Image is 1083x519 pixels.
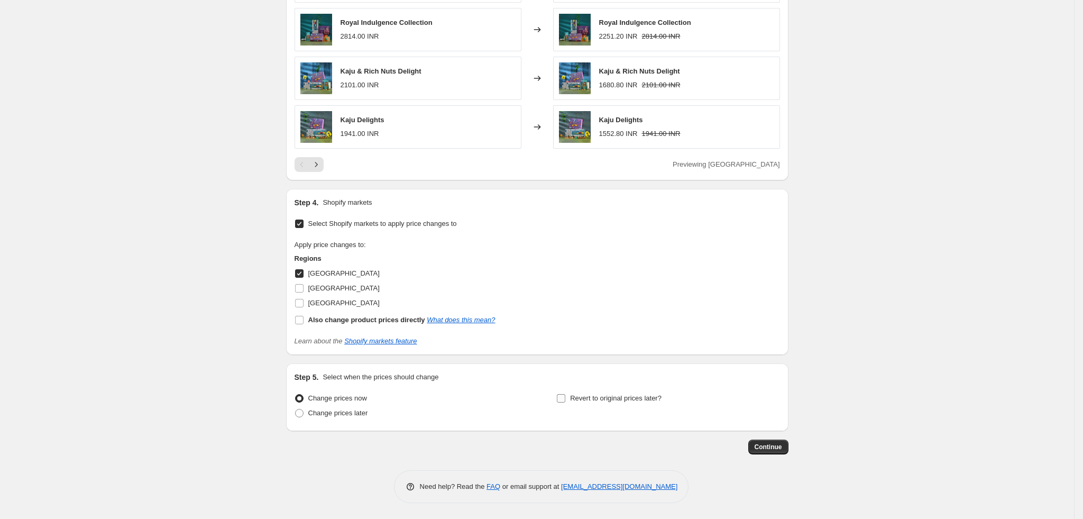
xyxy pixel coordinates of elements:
span: Change prices now [308,394,367,402]
strike: 2101.00 INR [642,80,681,90]
strike: 1941.00 INR [642,129,681,139]
span: Revert to original prices later? [570,394,662,402]
h3: Regions [295,253,495,264]
span: Royal Indulgence Collection [599,19,691,26]
h2: Step 4. [295,197,319,208]
button: Next [309,157,324,172]
span: Kaju Delights [599,116,643,124]
span: Kaju & Rich Nuts Delight [341,67,421,75]
div: 2251.20 INR [599,31,638,42]
a: Shopify markets feature [344,337,417,345]
strike: 2814.00 INR [642,31,681,42]
img: Combo4SweetGiftBox_17f8d21c-82db-414d-bc5d-774b791ad94a_80x.jpg [300,111,332,143]
span: Select Shopify markets to apply price changes to [308,220,457,227]
button: Continue [748,440,788,454]
nav: Pagination [295,157,324,172]
img: Combo1-ShreeAnandhaasSweetsandSnacks_fa27b3c7-815c-4616-b3c5-39c2c9ec9c67_80x.jpg [559,14,591,45]
div: 1941.00 INR [341,129,379,139]
a: FAQ [487,482,500,490]
div: 2101.00 INR [341,80,379,90]
p: Select when the prices should change [323,372,438,383]
span: Kaju Delights [341,116,384,124]
div: 2814.00 INR [341,31,379,42]
i: Learn about the [295,337,417,345]
div: 1680.80 INR [599,80,638,90]
span: Previewing [GEOGRAPHIC_DATA] [673,160,780,168]
h2: Step 5. [295,372,319,383]
span: or email support at [500,482,561,490]
span: [GEOGRAPHIC_DATA] [308,284,380,292]
p: Shopify markets [323,197,372,208]
span: Kaju & Rich Nuts Delight [599,67,680,75]
img: Combo4SweetGiftBox_17f8d21c-82db-414d-bc5d-774b791ad94a_80x.jpg [559,111,591,143]
span: Apply price changes to: [295,241,366,249]
img: Combo1-ShreeAnandhaasSweetsandSnacks_fa27b3c7-815c-4616-b3c5-39c2c9ec9c67_80x.jpg [300,14,332,45]
a: [EMAIL_ADDRESS][DOMAIN_NAME] [561,482,677,490]
span: [GEOGRAPHIC_DATA] [308,299,380,307]
b: Also change product prices directly [308,316,425,324]
div: 1552.80 INR [599,129,638,139]
span: Need help? Read the [420,482,487,490]
img: Combo3SweetGiftBox_be45f6aa-8335-4be4-943b-364fd83c954e_80x.jpg [559,62,591,94]
img: Combo3SweetGiftBox_be45f6aa-8335-4be4-943b-364fd83c954e_80x.jpg [300,62,332,94]
a: What does this mean? [427,316,495,324]
span: [GEOGRAPHIC_DATA] [308,269,380,277]
span: Change prices later [308,409,368,417]
span: Royal Indulgence Collection [341,19,433,26]
span: Continue [755,443,782,451]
